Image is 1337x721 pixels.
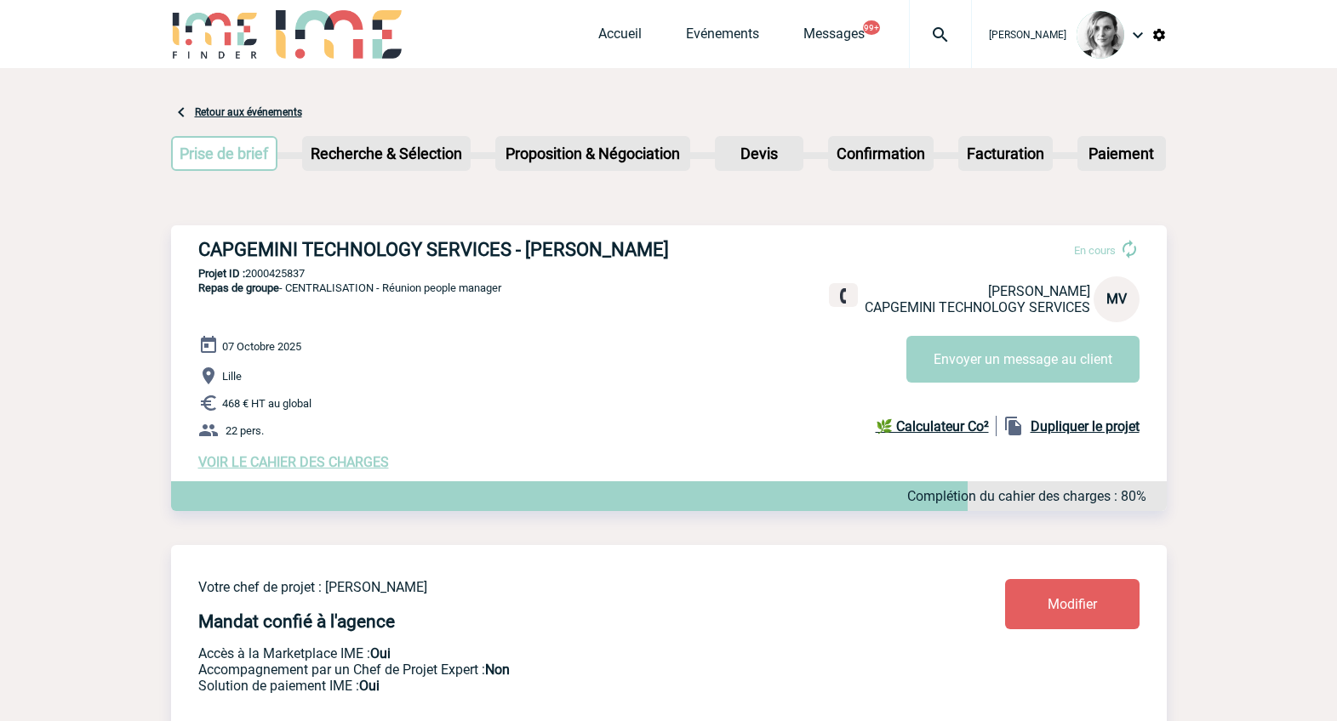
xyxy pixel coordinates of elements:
a: VOIR LE CAHIER DES CHARGES [198,454,389,470]
p: 2000425837 [171,267,1167,280]
p: Recherche & Sélection [304,138,469,169]
button: 99+ [863,20,880,35]
img: file_copy-black-24dp.png [1003,416,1024,436]
b: Dupliquer le projet [1031,418,1140,434]
img: fixe.png [836,288,851,304]
img: 103019-1.png [1077,11,1124,59]
a: Messages [803,26,865,49]
span: Lille [222,370,242,383]
h3: CAPGEMINI TECHNOLOGY SERVICES - [PERSON_NAME] [198,239,709,260]
span: 22 pers. [226,424,264,437]
a: Accueil [598,26,642,49]
span: MV [1106,291,1127,307]
p: Prise de brief [173,138,277,169]
button: Envoyer un message au client [906,336,1140,383]
span: [PERSON_NAME] [989,29,1066,41]
a: 🌿 Calculateur Co² [876,416,997,436]
b: Non [485,661,510,678]
span: 07 Octobre 2025 [222,340,301,353]
p: Votre chef de projet : [PERSON_NAME] [198,579,905,595]
b: Oui [359,678,380,694]
p: Confirmation [830,138,932,169]
p: Prestation payante [198,661,905,678]
b: Oui [370,645,391,661]
span: Repas de groupe [198,281,279,294]
p: Proposition & Négociation [497,138,688,169]
p: Paiement [1079,138,1164,169]
span: 468 € HT au global [222,397,311,410]
span: En cours [1074,244,1116,257]
span: - CENTRALISATION - Réunion people manager [198,281,501,294]
h4: Mandat confié à l'agence [198,611,395,632]
p: Accès à la Marketplace IME : [198,645,905,661]
a: Evénements [686,26,759,49]
b: 🌿 Calculateur Co² [876,418,989,434]
p: Conformité aux process achat client, Prise en charge de la facturation, Mutualisation de plusieur... [198,678,905,694]
span: Modifier [1048,596,1097,612]
img: IME-Finder [171,10,260,59]
a: Retour aux événements [195,106,302,118]
p: Facturation [960,138,1051,169]
p: Devis [717,138,802,169]
span: [PERSON_NAME] [988,283,1090,299]
span: CAPGEMINI TECHNOLOGY SERVICES [865,299,1090,315]
b: Projet ID : [198,267,245,280]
